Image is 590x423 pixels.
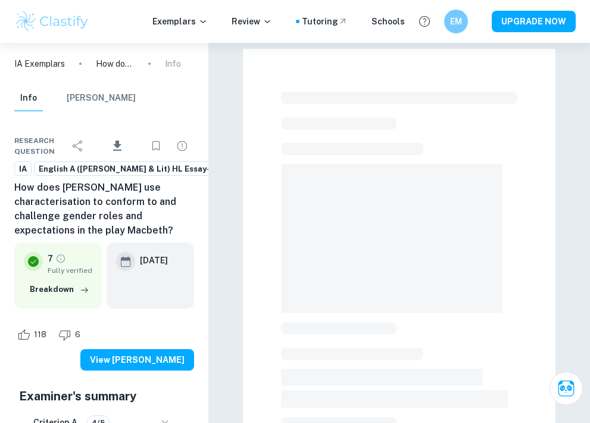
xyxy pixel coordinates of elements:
[55,253,66,264] a: Grade fully verified
[14,135,66,157] span: Research question
[449,15,463,28] h6: EM
[80,349,194,371] button: View [PERSON_NAME]
[140,254,168,267] h6: [DATE]
[232,15,272,28] p: Review
[19,387,189,405] h5: Examiner's summary
[55,325,87,344] div: Dislike
[14,57,65,70] a: IA Exemplars
[14,181,194,238] h6: How does [PERSON_NAME] use characterisation to conform to and challenge gender roles and expectat...
[48,252,53,265] p: 7
[27,281,92,298] button: Breakdown
[152,15,208,28] p: Exemplars
[144,134,168,158] div: Bookmark
[444,10,468,33] button: EM
[67,85,136,111] button: [PERSON_NAME]
[14,10,90,33] img: Clastify logo
[96,57,134,70] p: How does [PERSON_NAME] use characterisation to conform to and challenge gender roles and expectat...
[66,134,90,158] div: Share
[48,265,92,276] span: Fully verified
[35,163,225,175] span: English A ([PERSON_NAME] & Lit) HL Essay-HL
[34,161,226,176] a: English A ([PERSON_NAME] & Lit) HL Essay-HL
[14,161,32,176] a: IA
[414,11,435,32] button: Help and Feedback
[14,85,43,111] button: Info
[492,11,576,32] button: UPGRADE NOW
[170,134,194,158] div: Report issue
[550,372,583,405] button: Ask Clai
[372,15,405,28] a: Schools
[302,15,348,28] a: Tutoring
[15,163,31,175] span: IA
[165,57,181,70] p: Info
[68,329,87,341] span: 6
[27,329,53,341] span: 118
[14,325,53,344] div: Like
[92,130,142,161] div: Download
